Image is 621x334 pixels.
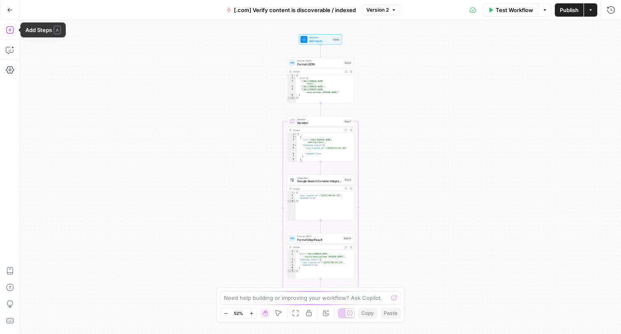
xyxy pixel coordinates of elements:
div: 6 [287,94,296,97]
div: 7 [287,155,297,158]
div: LoopIterationIterationStep 7Output[ { "url":"[URL][DOMAIN_NAME] -meeting-notes", "indexing_status... [287,116,354,162]
div: 1 [287,250,296,253]
div: 2 [287,253,296,258]
button: Paste [380,308,401,319]
span: Toggle code folding, rows 1 through 7 [293,250,296,253]
div: 6 [287,267,296,270]
span: Toggle code folding, rows 9 through 15 [294,161,297,164]
div: 1 [287,191,296,194]
span: Toggle code folding, rows 1 through 7 [293,74,296,77]
div: 7 [287,270,296,272]
button: [.com] Verify content is discoverable / indexed [221,3,361,17]
span: Publish [560,6,579,14]
div: Output [293,187,342,190]
div: Output [293,245,342,249]
div: Output [293,70,342,73]
span: Toggle code folding, rows 3 through 6 [293,258,296,261]
div: Format JSONFormat JSONStep 8Output{ "urls":[ "[URL][DOMAIN_NAME] -notes", "[URL][DOMAIN_NAME]", "... [287,57,354,103]
div: WorkflowSet InputsInputs [287,34,354,45]
span: Workflow [309,36,330,39]
span: Copy [361,309,374,317]
span: Toggle code folding, rows 2 through 6 [293,77,296,80]
div: 4 [287,261,296,264]
span: Format JSON [297,235,341,238]
div: 5 [287,264,296,267]
g: Edge from step_7 to step_6 [320,162,321,174]
div: 1 [287,133,297,136]
div: Step 6 [344,178,352,182]
div: 6 [287,152,297,155]
button: Test Workflow [483,3,538,17]
div: 1 [287,74,296,77]
button: Version 2 [363,5,400,15]
div: Format JSONFormat Step ResultStep 10Output{ "url":"[URL][DOMAIN_NAME] -should-bend-welcome-[PERSO... [287,233,354,279]
span: Version 2 [366,6,389,14]
span: Toggle code folding, rows 1 through 23 [294,133,297,136]
span: Test Workflow [496,6,533,14]
div: 3 [287,197,296,200]
div: 7 [287,96,296,99]
span: Set Inputs [309,39,330,43]
button: Copy [358,308,377,319]
span: Iteration [297,121,342,125]
div: 2 [287,136,297,139]
span: Integration [297,176,342,179]
img: google-search-console.svg [290,178,294,182]
span: Toggle code folding, rows 4 through 7 [294,144,297,147]
g: Edge from step_8 to step_7 [320,103,321,116]
span: Toggle code folding, rows 1 through 4 [293,191,296,194]
div: 3 [287,80,296,85]
div: Step 8 [344,61,352,64]
span: Format JSON [297,62,342,66]
span: 52% [234,310,243,317]
div: IntegrationGoogle Search Console IntegrationStep 6Output{ "last_crawled_at":"[DATE]T06:05:13Z", "... [287,175,354,220]
div: Step 10 [343,236,352,240]
span: Format JSON [297,59,342,62]
span: Paste [384,309,397,317]
div: Inputs [332,37,340,41]
div: Step 7 [344,119,352,123]
span: Iteration [297,118,342,121]
div: 4 [287,200,296,203]
div: 8 [287,158,297,161]
button: Publish [555,3,584,17]
div: 4 [287,86,296,89]
span: Google Search Console Integration [297,179,342,183]
span: Toggle code folding, rows 2 through 8 [294,136,297,139]
g: Edge from step_6 to step_10 [320,220,321,233]
div: 4 [287,144,297,147]
div: 5 [287,147,297,152]
div: 5 [287,88,296,94]
g: Edge from start to step_8 [320,45,321,57]
span: [.com] Verify content is discoverable / indexed [234,6,356,14]
div: 2 [287,77,296,80]
div: 3 [287,258,296,261]
div: 2 [287,194,296,197]
div: 9 [287,161,297,164]
span: Format Step Result [297,238,341,242]
div: 3 [287,139,297,144]
div: Output [293,129,342,132]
